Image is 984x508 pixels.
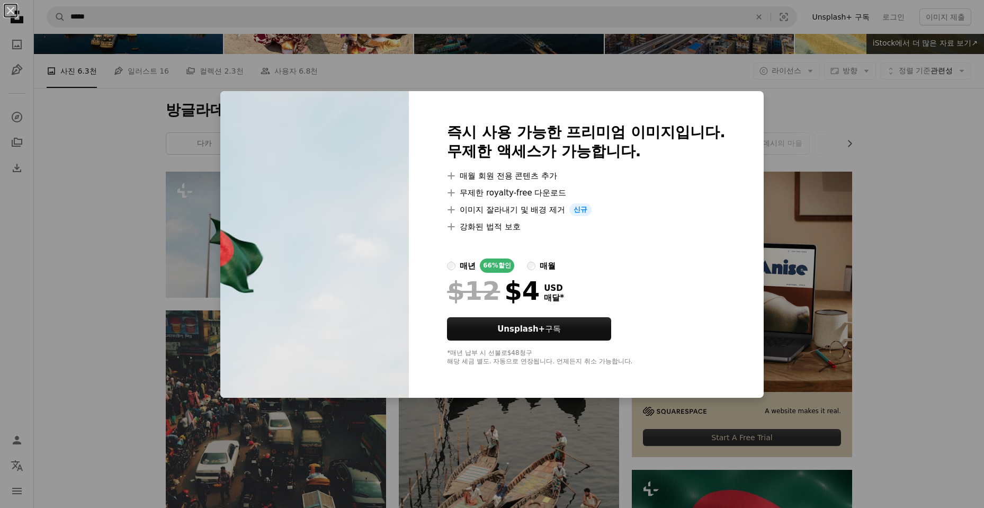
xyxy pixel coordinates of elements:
span: USD [544,283,564,293]
button: Unsplash+구독 [447,317,611,341]
div: $4 [447,277,540,305]
li: 이미지 잘라내기 및 배경 제거 [447,203,726,216]
div: 66% 할인 [480,259,514,273]
img: premium_photo-1670782711957-66efb3bb1479 [220,91,409,398]
li: 매월 회원 전용 콘텐츠 추가 [447,170,726,182]
strong: Unsplash+ [497,324,545,334]
div: 매년 [460,260,476,272]
input: 매년66%할인 [447,262,455,270]
input: 매월 [527,262,535,270]
li: 강화된 법적 보호 [447,220,726,233]
span: 신규 [569,203,592,216]
div: *매년 납부 시 선불로 $48 청구 해당 세금 별도. 자동으로 연장됩니다. 언제든지 취소 가능합니다. [447,349,726,366]
li: 무제한 royalty-free 다운로드 [447,186,726,199]
span: $12 [447,277,500,305]
h2: 즉시 사용 가능한 프리미엄 이미지입니다. 무제한 액세스가 가능합니다. [447,123,726,161]
div: 매월 [540,260,556,272]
